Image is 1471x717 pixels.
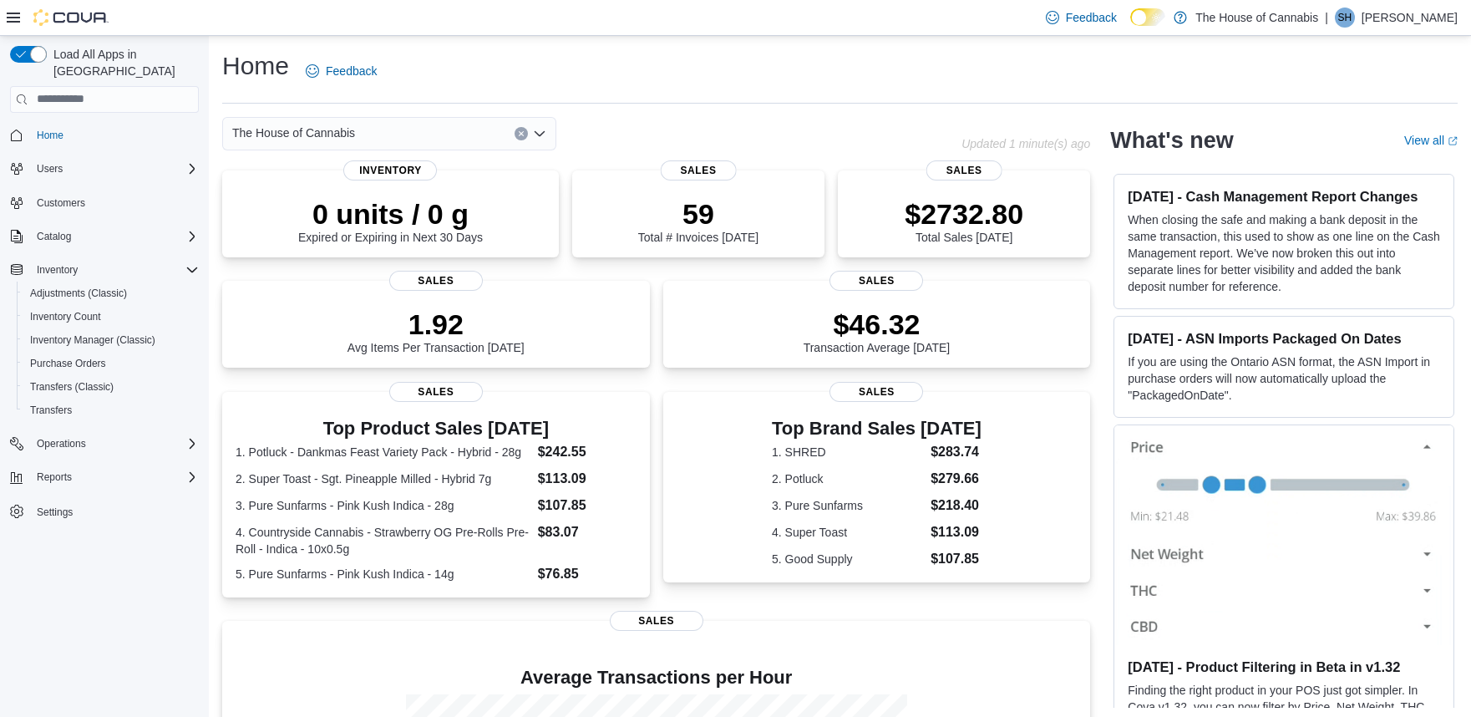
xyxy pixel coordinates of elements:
dd: $107.85 [931,549,982,569]
a: Settings [30,502,79,522]
dd: $242.55 [538,442,637,462]
span: Inventory [343,160,437,181]
p: 59 [638,197,758,231]
span: Transfers [30,404,72,417]
input: Dark Mode [1130,8,1165,26]
div: Total Sales [DATE] [905,197,1023,244]
a: Feedback [299,54,383,88]
dd: $107.85 [538,496,637,516]
span: Inventory [37,263,78,277]
span: Customers [30,192,199,213]
a: Inventory Count [23,307,108,327]
p: 1.92 [347,308,525,341]
dd: $279.66 [931,469,982,489]
span: Inventory [30,260,199,280]
a: Transfers [23,400,79,420]
button: Purchase Orders [17,352,205,375]
button: Home [3,123,205,147]
h3: Top Brand Sales [DATE] [772,419,982,439]
p: [PERSON_NAME] [1362,8,1458,28]
a: Feedback [1039,1,1124,34]
span: Settings [37,506,73,519]
span: Load All Apps in [GEOGRAPHIC_DATA] [47,46,199,79]
span: Sales [829,271,923,291]
span: Feedback [326,63,377,79]
p: Updated 1 minute(s) ago [961,137,1090,150]
dt: 2. Super Toast - Sgt. Pineapple Milled - Hybrid 7g [236,470,531,487]
span: Sales [389,382,483,402]
span: SH [1338,8,1352,28]
span: Transfers (Classic) [30,380,114,394]
button: Inventory Manager (Classic) [17,328,205,352]
a: Customers [30,193,92,213]
span: Home [30,125,199,145]
div: Sam Hilchie [1335,8,1355,28]
div: Transaction Average [DATE] [804,308,951,354]
p: 0 units / 0 g [298,197,483,231]
span: Transfers (Classic) [23,377,199,397]
span: Dark Mode [1130,26,1131,27]
button: Customers [3,191,205,215]
dd: $76.85 [538,564,637,584]
button: Operations [3,432,205,455]
button: Reports [3,465,205,489]
button: Operations [30,434,93,454]
p: If you are using the Ontario ASN format, the ASN Import in purchase orders will now automatically... [1128,353,1440,404]
span: Feedback [1066,9,1117,26]
img: Cova [33,9,109,26]
h3: [DATE] - Product Filtering in Beta in v1.32 [1128,659,1440,675]
span: Customers [37,196,85,210]
button: Transfers (Classic) [17,375,205,399]
span: Inventory Count [30,310,101,323]
button: Inventory Count [17,305,205,328]
dt: 5. Good Supply [772,551,924,567]
button: Catalog [30,226,78,247]
dt: 5. Pure Sunfarms - Pink Kush Indica - 14g [236,566,531,582]
p: The House of Cannabis [1195,8,1318,28]
button: Catalog [3,225,205,248]
span: Catalog [37,230,71,243]
span: Users [30,159,199,179]
nav: Complex example [10,116,199,567]
span: Reports [37,470,72,484]
span: Purchase Orders [30,357,106,370]
a: Home [30,125,70,145]
svg: External link [1448,136,1458,146]
a: Adjustments (Classic) [23,283,134,303]
div: Avg Items Per Transaction [DATE] [347,308,525,354]
span: Inventory Manager (Classic) [30,333,155,347]
dt: 4. Super Toast [772,524,924,541]
h3: [DATE] - ASN Imports Packaged On Dates [1128,330,1440,347]
span: Purchase Orders [23,353,199,374]
div: Total # Invoices [DATE] [638,197,758,244]
span: Users [37,162,63,175]
button: Users [3,157,205,181]
div: Expired or Expiring in Next 30 Days [298,197,483,244]
span: Reports [30,467,199,487]
a: Purchase Orders [23,353,113,374]
dt: 3. Pure Sunfarms - Pink Kush Indica - 28g [236,497,531,514]
span: Catalog [30,226,199,247]
dt: 1. SHRED [772,444,924,460]
dd: $283.74 [931,442,982,462]
h4: Average Transactions per Hour [236,668,1077,688]
span: Inventory Manager (Classic) [23,330,199,350]
span: The House of Cannabis [232,123,355,143]
p: | [1325,8,1328,28]
p: $2732.80 [905,197,1023,231]
dt: 2. Potluck [772,470,924,487]
h3: [DATE] - Cash Management Report Changes [1128,188,1440,205]
dd: $113.09 [931,522,982,542]
button: Users [30,159,69,179]
p: When closing the safe and making a bank deposit in the same transaction, this used to show as one... [1128,211,1440,295]
span: Inventory Count [23,307,199,327]
a: View allExternal link [1404,134,1458,147]
span: Adjustments (Classic) [23,283,199,303]
span: Adjustments (Classic) [30,287,127,300]
span: Settings [30,501,199,521]
dd: $218.40 [931,496,982,516]
button: Adjustments (Classic) [17,282,205,305]
a: Transfers (Classic) [23,377,120,397]
p: $46.32 [804,308,951,341]
dt: 3. Pure Sunfarms [772,497,924,514]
